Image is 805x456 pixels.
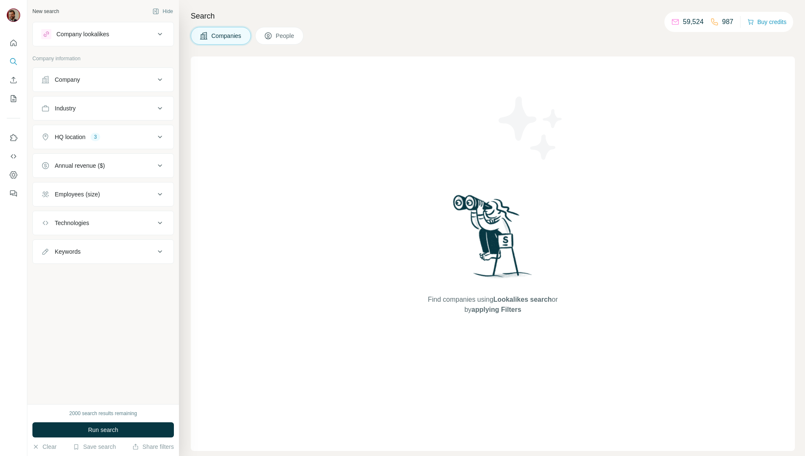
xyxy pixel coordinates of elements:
[276,32,295,40] span: People
[493,90,569,166] img: Surfe Illustration - Stars
[683,17,704,27] p: 59,524
[7,35,20,51] button: Quick start
[55,247,80,256] div: Keywords
[7,72,20,88] button: Enrich CSV
[33,98,173,118] button: Industry
[55,219,89,227] div: Technologies
[7,91,20,106] button: My lists
[425,295,560,315] span: Find companies using or by
[33,156,173,176] button: Annual revenue ($)
[7,54,20,69] button: Search
[33,24,173,44] button: Company lookalikes
[55,190,100,198] div: Employees (size)
[33,213,173,233] button: Technologies
[7,8,20,22] img: Avatar
[91,133,100,141] div: 3
[55,161,105,170] div: Annual revenue ($)
[7,130,20,145] button: Use Surfe on LinkedIn
[747,16,786,28] button: Buy credits
[56,30,109,38] div: Company lookalikes
[147,5,179,18] button: Hide
[33,70,173,90] button: Company
[211,32,242,40] span: Companies
[32,443,56,451] button: Clear
[73,443,116,451] button: Save search
[493,296,552,303] span: Lookalikes search
[722,17,733,27] p: 987
[69,410,137,417] div: 2000 search results remaining
[32,55,174,62] p: Company information
[33,184,173,204] button: Employees (size)
[55,75,80,84] div: Company
[33,127,173,147] button: HQ location3
[7,149,20,164] button: Use Surfe API
[32,8,59,15] div: New search
[7,186,20,201] button: Feedback
[88,426,118,434] span: Run search
[55,133,85,141] div: HQ location
[472,306,521,313] span: applying Filters
[449,193,537,287] img: Surfe Illustration - Woman searching with binoculars
[132,443,174,451] button: Share filters
[7,167,20,182] button: Dashboard
[191,10,795,22] h4: Search
[55,104,76,113] div: Industry
[32,422,174,437] button: Run search
[33,241,173,262] button: Keywords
